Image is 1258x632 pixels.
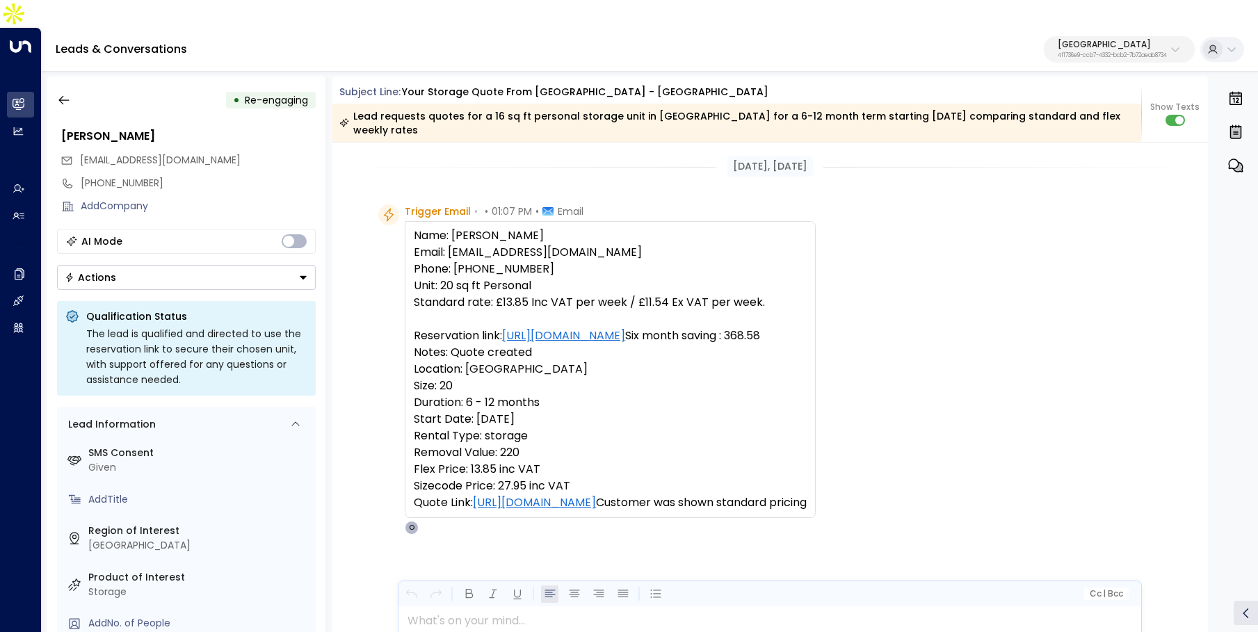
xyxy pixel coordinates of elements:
[1058,40,1167,49] p: [GEOGRAPHIC_DATA]
[88,538,310,553] div: [GEOGRAPHIC_DATA]
[339,109,1134,137] div: Lead requests quotes for a 16 sq ft personal storage unit in [GEOGRAPHIC_DATA] for a 6-12 month t...
[485,204,488,218] span: •
[1103,589,1106,599] span: |
[81,176,316,191] div: [PHONE_NUMBER]
[727,156,813,177] div: [DATE], [DATE]
[81,234,122,248] div: AI Mode
[502,327,625,344] a: [URL][DOMAIN_NAME]
[405,521,419,535] div: O
[57,265,316,290] button: Actions
[473,494,596,511] a: [URL][DOMAIN_NAME]
[1084,588,1129,601] button: Cc|Bcc
[405,204,471,218] span: Trigger Email
[56,41,187,57] a: Leads & Conversations
[88,616,310,631] div: AddNo. of People
[63,417,156,432] div: Lead Information
[1044,36,1195,63] button: [GEOGRAPHIC_DATA]4f1736e9-ccb7-4332-bcb2-7b72aeab8734
[558,204,583,218] span: Email
[414,227,807,511] pre: Name: [PERSON_NAME] Email: [EMAIL_ADDRESS][DOMAIN_NAME] Phone: [PHONE_NUMBER] Unit: 20 sq ft Pers...
[535,204,539,218] span: •
[86,309,307,323] p: Qualification Status
[492,204,532,218] span: 01:07 PM
[81,199,316,213] div: AddCompany
[1150,101,1200,113] span: Show Texts
[245,93,308,107] span: Meeting Follow Up
[57,265,316,290] div: Button group with a nested menu
[86,326,307,387] div: The lead is qualified and directed to use the reservation link to secure their chosen unit, with ...
[80,153,241,168] span: martinjenns3427@gmail.com
[88,492,310,507] div: AddTitle
[61,128,316,145] div: [PERSON_NAME]
[88,585,310,599] div: Storage
[403,585,420,603] button: Undo
[1058,53,1167,58] p: 4f1736e9-ccb7-4332-bcb2-7b72aeab8734
[427,585,444,603] button: Redo
[88,460,310,475] div: Given
[80,153,241,167] span: [EMAIL_ADDRESS][DOMAIN_NAME]
[88,524,310,538] label: Region of Interest
[474,204,478,218] span: •
[1090,589,1123,599] span: Cc Bcc
[65,271,116,284] div: Actions
[233,88,240,113] div: •
[339,85,401,99] span: Subject Line:
[402,85,768,99] div: Your storage quote from [GEOGRAPHIC_DATA] - [GEOGRAPHIC_DATA]
[88,446,310,460] label: SMS Consent
[88,570,310,585] label: Product of Interest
